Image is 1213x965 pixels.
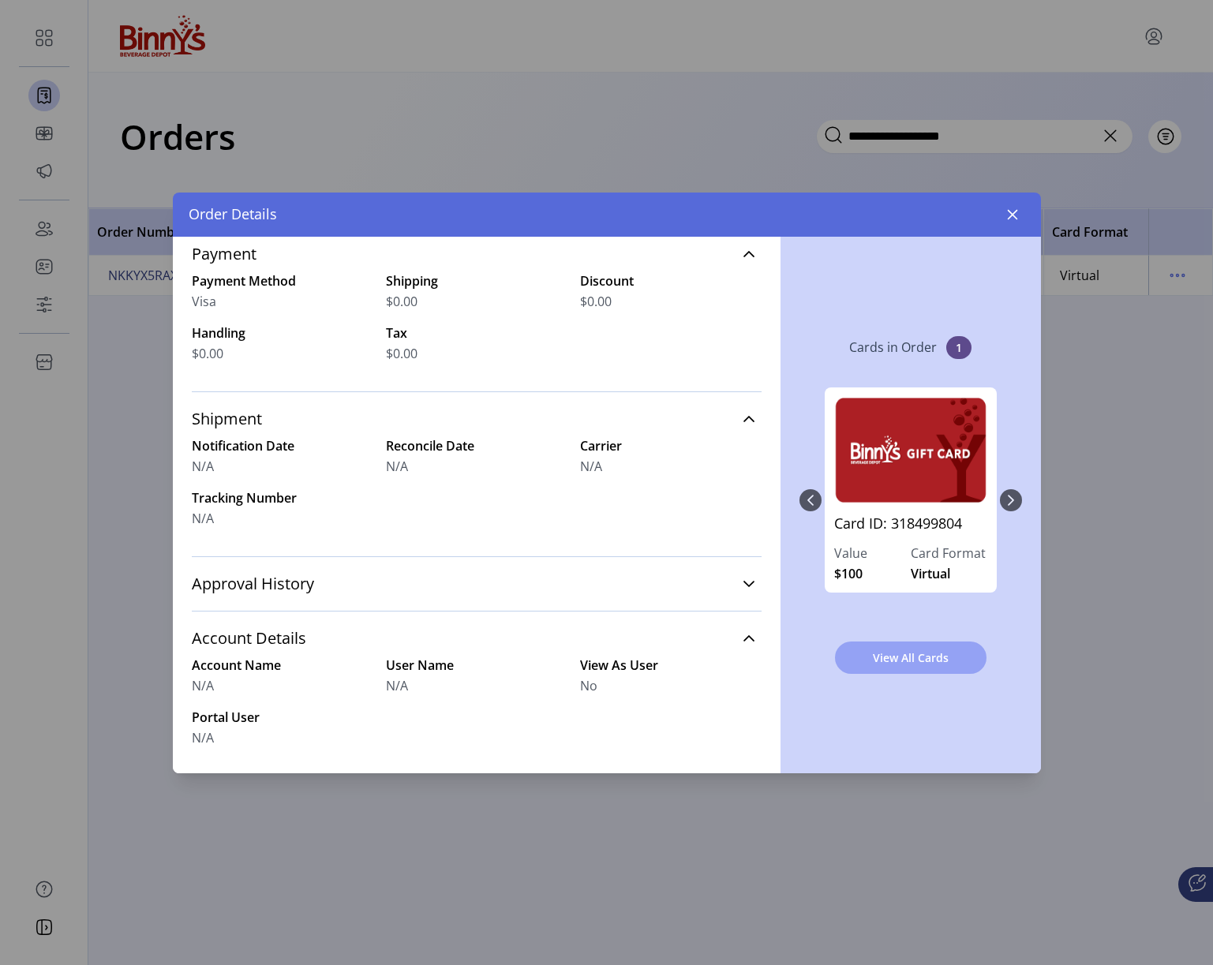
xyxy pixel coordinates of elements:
[834,564,863,583] span: $100
[192,567,762,601] a: Approval History
[192,630,306,646] span: Account Details
[580,292,612,311] span: $0.00
[192,246,256,262] span: Payment
[192,488,373,507] label: Tracking Number
[911,544,987,563] label: Card Format
[192,656,762,766] div: Account Details
[192,728,214,747] span: N/A
[192,344,223,363] span: $0.00
[386,457,408,476] span: N/A
[386,271,567,290] label: Shipping
[192,237,762,271] a: Payment
[386,324,567,342] label: Tax
[580,656,762,675] label: View As User
[386,676,408,695] span: N/A
[386,292,417,311] span: $0.00
[189,204,277,225] span: Order Details
[192,621,762,656] a: Account Details
[192,708,373,727] label: Portal User
[192,324,373,342] label: Handling
[855,649,966,666] span: View All Cards
[834,513,987,544] a: Card ID: 318499804
[192,576,314,592] span: Approval History
[822,372,1000,629] div: 0
[834,397,987,503] img: 318499804
[580,271,762,290] label: Discount
[192,402,762,436] a: Shipment
[192,411,262,427] span: Shipment
[946,336,972,359] span: 1
[911,564,950,583] span: Virtual
[386,436,567,455] label: Reconcile Date
[192,656,373,675] label: Account Name
[849,338,937,357] p: Cards in Order
[192,436,373,455] label: Notification Date
[192,457,214,476] span: N/A
[192,436,762,547] div: Shipment
[386,344,417,363] span: $0.00
[580,436,762,455] label: Carrier
[386,656,567,675] label: User Name
[192,292,216,311] span: Visa
[580,676,597,695] span: No
[192,271,373,290] label: Payment Method
[835,641,986,674] button: View All Cards
[580,457,602,476] span: N/A
[192,509,214,528] span: N/A
[834,544,911,563] label: Value
[192,271,762,382] div: Payment
[192,676,214,695] span: N/A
